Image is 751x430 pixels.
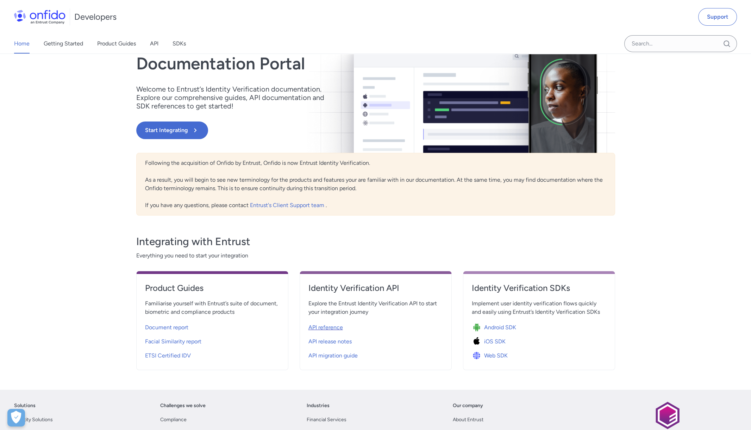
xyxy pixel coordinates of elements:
h1: Developers [74,11,117,23]
span: Familiarise yourself with Entrust’s suite of document, biometric and compliance products [145,299,280,316]
span: Document report [145,323,188,332]
a: About Entrust [453,416,483,424]
a: Challenges we solve [160,401,206,410]
a: Home [14,34,30,54]
span: Facial Similarity report [145,337,201,346]
a: Identity Solutions [14,416,53,424]
a: API reference [308,319,443,333]
a: Product Guides [145,282,280,299]
img: Icon Web SDK [472,351,484,361]
a: ETSI Certified IDV [145,347,280,361]
a: API migration guide [308,347,443,361]
h4: Product Guides [145,282,280,294]
a: Facial Similarity report [145,333,280,347]
a: SDKs [173,34,186,54]
a: Document report [145,319,280,333]
a: API release notes [308,333,443,347]
h4: Identity Verification API [308,282,443,294]
a: Financial Services [307,416,346,424]
span: ETSI Certified IDV [145,351,191,360]
a: Entrust's Client Support team [250,202,326,208]
a: Identity Verification SDKs [472,282,606,299]
span: Web SDK [484,351,508,360]
img: Onfido Logo [14,10,65,24]
span: Android SDK [484,323,516,332]
input: Onfido search input field [624,35,737,52]
a: Identity Verification API [308,282,443,299]
h3: Integrating with Entrust [136,235,615,249]
a: Industries [307,401,330,410]
button: Start Integrating [136,121,208,139]
span: Explore the Entrust Identity Verification API to start your integration journey [308,299,443,316]
div: Following the acquisition of Onfido by Entrust, Onfido is now Entrust Identity Verification. As a... [136,153,615,216]
p: Welcome to Entrust’s Identity Verification documentation. Explore our comprehensive guides, API d... [136,85,333,110]
a: Icon Android SDKAndroid SDK [472,319,606,333]
a: Our company [453,401,483,410]
a: API [150,34,158,54]
a: Solutions [14,401,36,410]
span: API reference [308,323,343,332]
a: Compliance [160,416,187,424]
a: Getting Started [44,34,83,54]
img: Icon Android SDK [472,323,484,332]
img: Icon iOS SDK [472,337,484,347]
a: Product Guides [97,34,136,54]
a: Start Integrating [136,121,471,139]
a: Icon Web SDKWeb SDK [472,347,606,361]
span: Implement user identity verification flows quickly and easily using Entrust’s Identity Verificati... [472,299,606,316]
span: Everything you need to start your integration [136,251,615,260]
span: iOS SDK [484,337,506,346]
a: Icon iOS SDKiOS SDK [472,333,606,347]
a: Support [698,8,737,26]
span: API migration guide [308,351,358,360]
h4: Identity Verification SDKs [472,282,606,294]
div: Cookie Preferences [7,409,25,426]
button: Open Preferences [7,409,25,426]
span: API release notes [308,337,352,346]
